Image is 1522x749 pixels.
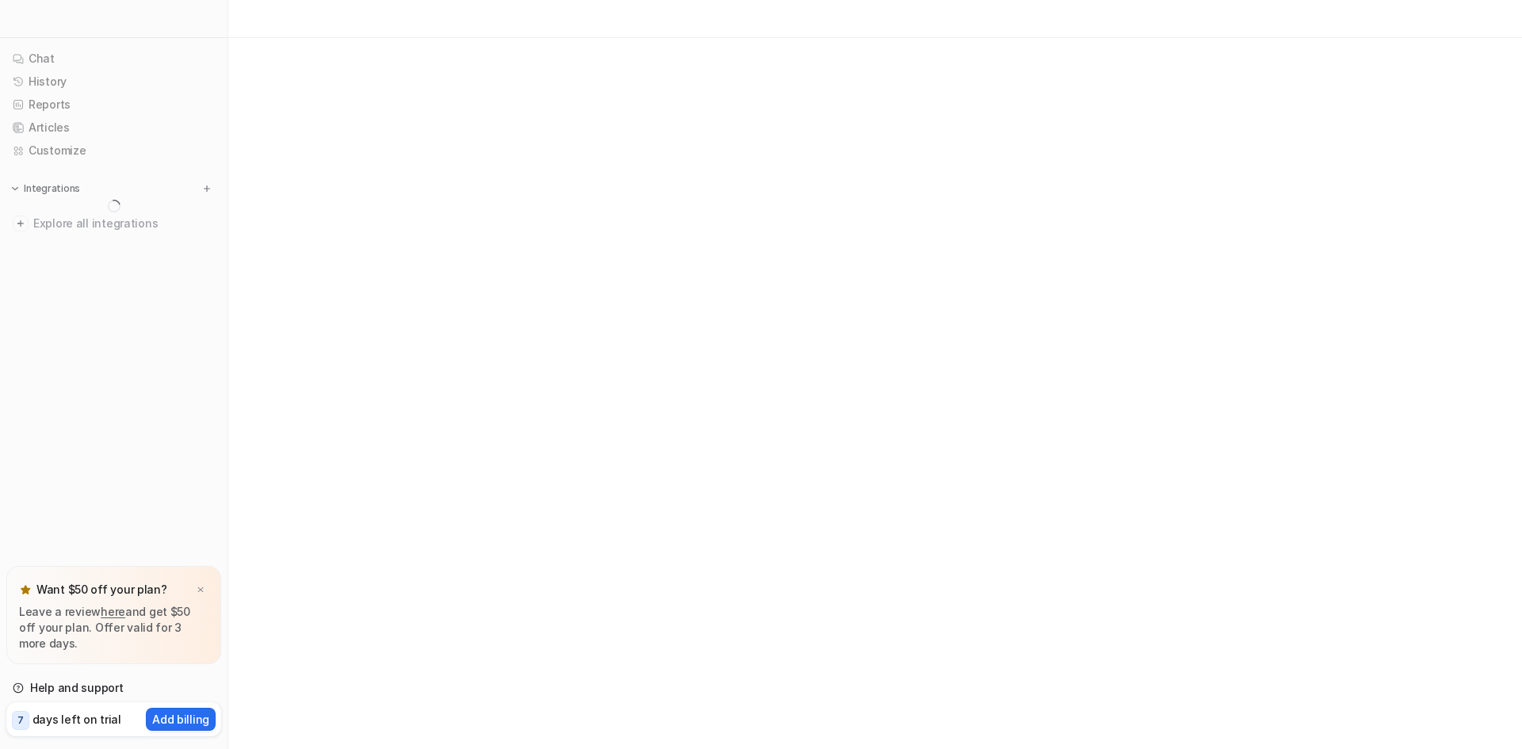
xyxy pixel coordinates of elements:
[19,583,32,596] img: star
[101,605,125,618] a: here
[24,182,80,195] p: Integrations
[146,708,216,731] button: Add billing
[6,48,221,70] a: Chat
[17,713,24,728] p: 7
[6,212,221,235] a: Explore all integrations
[6,677,221,699] a: Help and support
[196,585,205,595] img: x
[6,181,85,197] button: Integrations
[36,582,167,598] p: Want $50 off your plan?
[19,604,208,652] p: Leave a review and get $50 off your plan. Offer valid for 3 more days.
[201,183,212,194] img: menu_add.svg
[6,139,221,162] a: Customize
[6,71,221,93] a: History
[13,216,29,231] img: explore all integrations
[33,211,215,236] span: Explore all integrations
[10,183,21,194] img: expand menu
[33,711,121,728] p: days left on trial
[152,711,209,728] p: Add billing
[6,94,221,116] a: Reports
[6,117,221,139] a: Articles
